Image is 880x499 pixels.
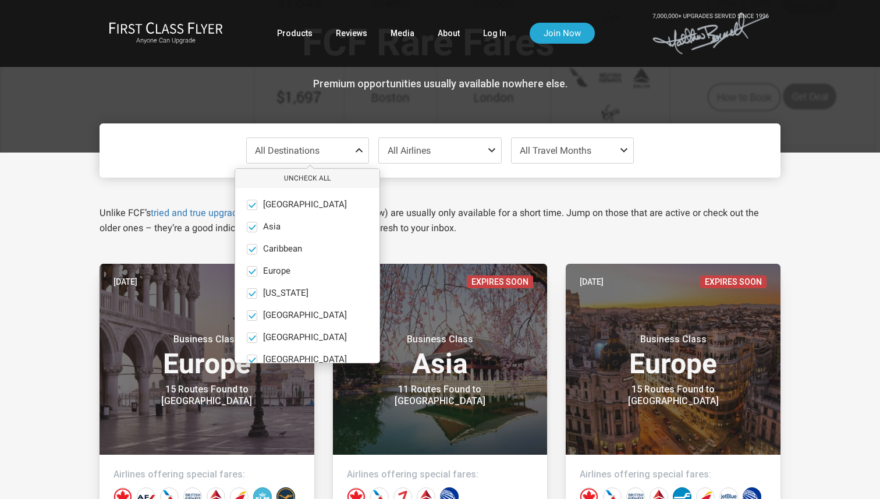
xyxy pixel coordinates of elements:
h4: Airlines offering special fares: [347,469,534,480]
small: Business Class [367,334,513,345]
span: All Destinations [255,145,320,156]
time: [DATE] [113,275,137,288]
a: About [438,23,460,44]
h4: Airlines offering special fares: [580,469,767,480]
a: tried and true upgrade strategies [151,207,286,218]
p: Unlike FCF’s , our Daily Alerts (below) are usually only available for a short time. Jump on thos... [100,206,780,236]
h3: Premium opportunities usually available nowhere else. [108,78,772,90]
span: [US_STATE] [263,288,308,299]
div: 11 Routes Found to [GEOGRAPHIC_DATA] [367,384,513,407]
span: Caribbean [263,244,302,254]
a: Media [391,23,414,44]
h3: Europe [580,334,767,378]
h3: Europe [113,334,300,378]
span: [GEOGRAPHIC_DATA] [263,200,347,210]
div: 15 Routes Found to [GEOGRAPHIC_DATA] [134,384,279,407]
div: 15 Routes Found to [GEOGRAPHIC_DATA] [601,384,746,407]
h4: Airlines offering special fares: [113,469,300,480]
h3: Asia [347,334,534,378]
a: First Class FlyerAnyone Can Upgrade [109,22,223,45]
span: Expires Soon [467,275,533,288]
span: Asia [263,222,281,232]
time: [DATE] [580,275,604,288]
small: Business Class [601,334,746,345]
img: First Class Flyer [109,22,223,34]
span: All Airlines [388,145,431,156]
span: Europe [263,266,290,277]
span: All Travel Months [520,145,591,156]
button: Uncheck All [235,169,379,188]
span: [GEOGRAPHIC_DATA] [263,355,347,365]
span: Expires Soon [700,275,767,288]
a: Log In [483,23,506,44]
span: [GEOGRAPHIC_DATA] [263,332,347,343]
small: Business Class [134,334,279,345]
a: Join Now [530,23,595,44]
small: Anyone Can Upgrade [109,37,223,45]
a: Products [277,23,313,44]
a: Reviews [336,23,367,44]
span: [GEOGRAPHIC_DATA] [263,310,347,321]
